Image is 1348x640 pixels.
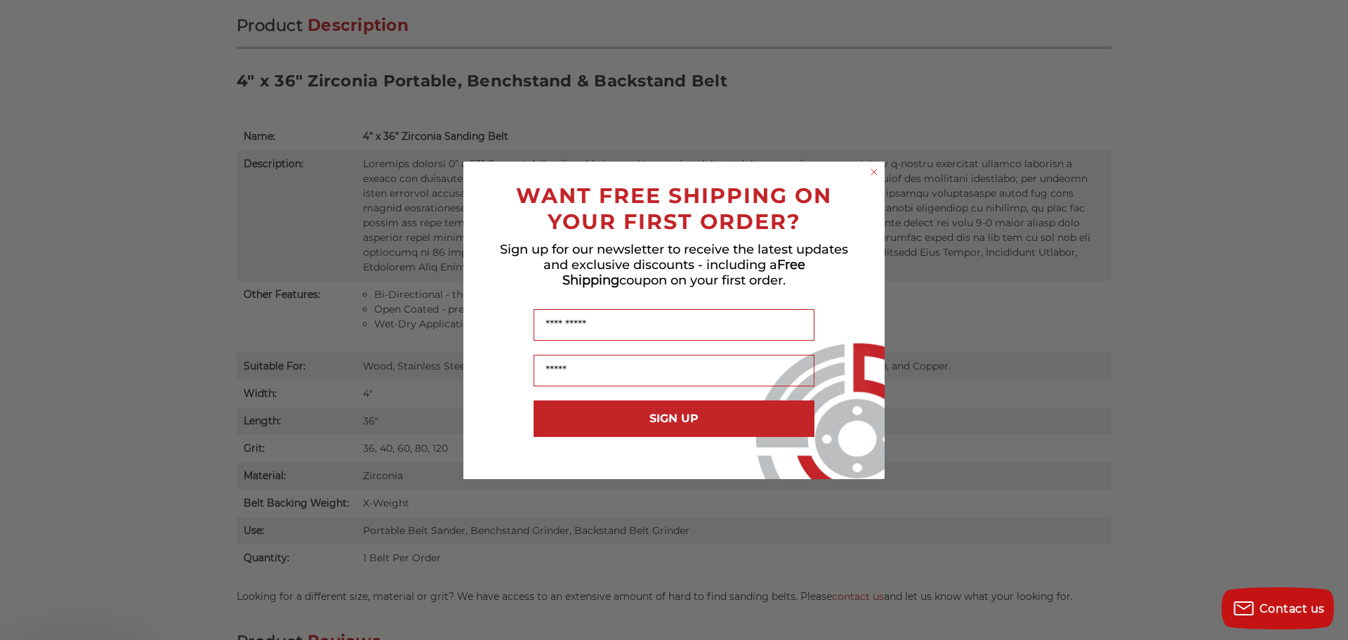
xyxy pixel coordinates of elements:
button: SIGN UP [534,400,814,437]
button: Contact us [1222,587,1334,629]
input: Email [534,355,814,386]
span: Contact us [1260,602,1325,615]
button: Close dialog [867,165,881,179]
span: Free Shipping [562,257,805,288]
span: Sign up for our newsletter to receive the latest updates and exclusive discounts - including a co... [500,242,848,288]
span: WANT FREE SHIPPING ON YOUR FIRST ORDER? [516,183,832,235]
